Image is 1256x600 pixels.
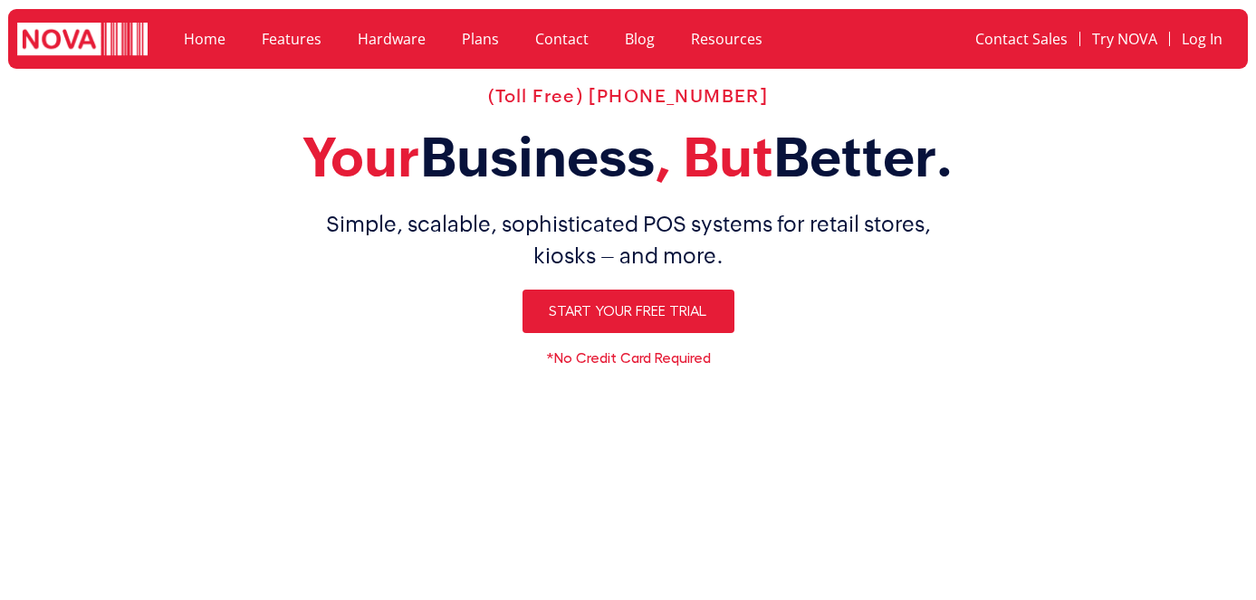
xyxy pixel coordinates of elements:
[517,18,607,60] a: Contact
[523,290,734,333] a: Start Your Free Trial
[166,18,244,60] a: Home
[773,126,954,188] span: Better.
[66,125,1191,190] h2: Your , But
[1170,18,1234,60] a: Log In
[66,85,1191,107] h2: (Toll Free) [PHONE_NUMBER]
[66,351,1191,366] h6: *No Credit Card Required
[881,18,1234,60] nav: Menu
[66,208,1191,271] h1: Simple, scalable, sophisticated POS systems for retail stores, kiosks – and more.
[550,304,707,319] span: Start Your Free Trial
[444,18,517,60] a: Plans
[340,18,444,60] a: Hardware
[673,18,781,60] a: Resources
[1080,18,1169,60] a: Try NOVA
[17,23,148,59] img: logo white
[607,18,673,60] a: Blog
[166,18,862,60] nav: Menu
[244,18,340,60] a: Features
[964,18,1079,60] a: Contact Sales
[420,126,655,188] span: Business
